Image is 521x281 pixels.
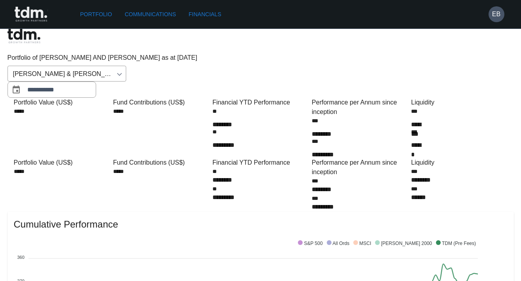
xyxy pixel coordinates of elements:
span: S&P 500 [298,241,322,246]
span: Cumulative Performance [14,218,508,231]
div: [PERSON_NAME] & [PERSON_NAME] [8,66,126,82]
p: Portfolio of [PERSON_NAME] AND [PERSON_NAME] as at [DATE] [8,53,514,63]
span: [PERSON_NAME] 2000 [375,241,432,246]
div: Portfolio Value (US$) [14,158,110,167]
a: Communications [121,7,179,22]
button: EB [489,6,504,22]
div: Liquidity [411,98,507,107]
div: Fund Contributions (US$) [113,158,209,167]
div: Performance per Annum since inception [312,158,408,177]
span: All Ords [327,241,350,246]
button: Choose date, selected date is Aug 31, 2025 [8,82,24,98]
a: Portfolio [77,7,116,22]
tspan: 360 [17,255,24,260]
div: Financial YTD Performance [212,98,309,107]
div: Performance per Annum since inception [312,98,408,117]
div: Portfolio Value (US$) [14,98,110,107]
div: Fund Contributions (US$) [113,98,209,107]
a: Financials [186,7,224,22]
span: TDM (Pre Fees) [436,241,476,246]
span: MSCI [353,241,371,246]
div: Liquidity [411,158,507,167]
div: Financial YTD Performance [212,158,309,167]
h6: EB [492,9,500,19]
